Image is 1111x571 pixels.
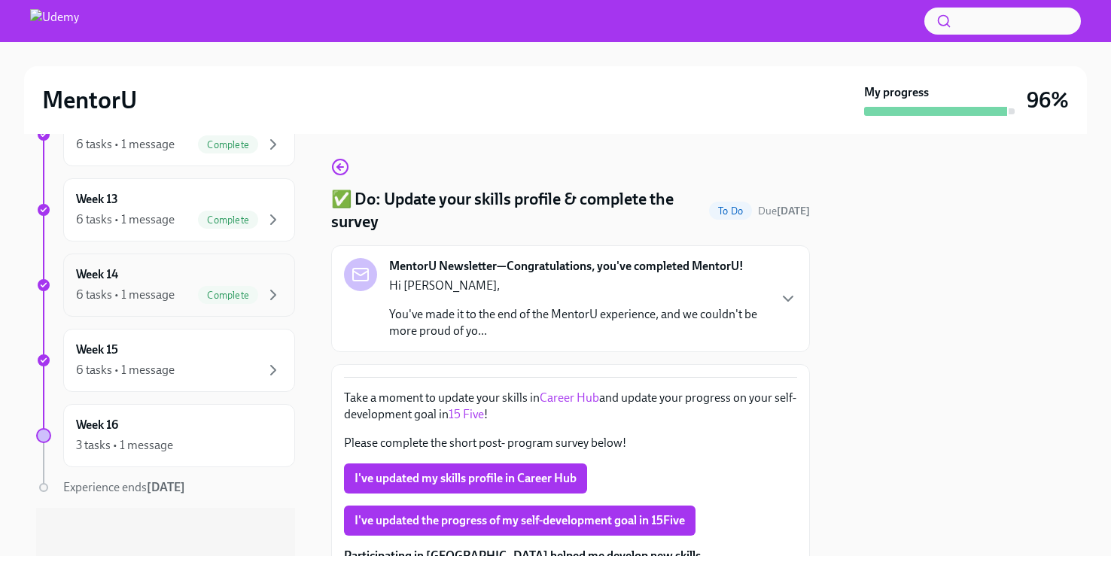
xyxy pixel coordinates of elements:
[36,329,295,392] a: Week 156 tasks • 1 message
[42,85,137,115] h2: MentorU
[76,342,118,358] h6: Week 15
[198,290,258,301] span: Complete
[36,178,295,241] a: Week 136 tasks • 1 messageComplete
[389,306,767,339] p: You've made it to the end of the MentorU experience, and we couldn't be more proud of yo...
[36,103,295,166] a: 6 tasks • 1 messageComplete
[30,9,79,33] img: Udemy
[76,211,175,228] div: 6 tasks • 1 message
[198,139,258,150] span: Complete
[758,204,810,218] span: September 5th, 2025 18:00
[76,136,175,153] div: 6 tasks • 1 message
[449,407,484,421] a: 15 Five
[76,362,175,378] div: 6 tasks • 1 message
[198,214,258,226] span: Complete
[1027,87,1069,114] h3: 96%
[76,437,173,454] div: 3 tasks • 1 message
[344,435,797,451] p: Please complete the short post- program survey below!
[147,480,185,494] strong: [DATE]
[389,258,744,275] strong: MentorU Newsletter—Congratulations, you've completed MentorU!
[63,480,185,494] span: Experience ends
[389,278,767,294] p: Hi [PERSON_NAME],
[344,506,696,536] button: I've updated the progress of my self-development goal in 15Five
[331,188,703,233] h4: ✅ Do: Update your skills profile & complete the survey
[344,390,797,423] p: Take a moment to update your skills in and update your progress on your self-development goal in !
[777,205,810,217] strong: [DATE]
[344,463,587,494] button: I've updated my skills profile in Career Hub
[864,84,929,101] strong: My progress
[76,287,175,303] div: 6 tasks • 1 message
[76,417,118,433] h6: Week 16
[355,513,685,528] span: I've updated the progress of my self-development goal in 15Five
[36,254,295,317] a: Week 146 tasks • 1 messageComplete
[758,205,810,217] span: Due
[540,390,599,405] a: Career Hub
[36,404,295,467] a: Week 163 tasks • 1 message
[355,471,577,486] span: I've updated my skills profile in Career Hub
[344,548,797,564] label: Participating in [GEOGRAPHIC_DATA] helped me develop new skills.
[76,266,118,283] h6: Week 14
[709,205,752,217] span: To Do
[76,191,118,208] h6: Week 13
